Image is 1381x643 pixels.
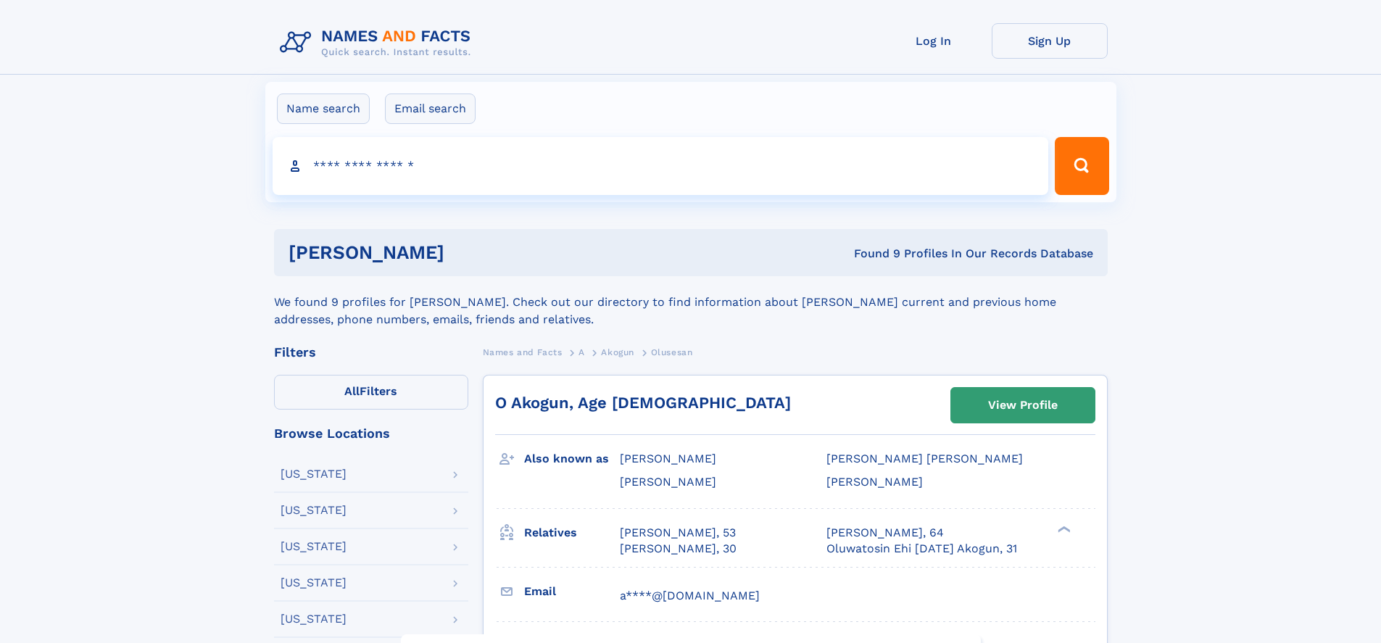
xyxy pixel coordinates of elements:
[281,468,347,480] div: [US_STATE]
[274,346,468,359] div: Filters
[281,613,347,625] div: [US_STATE]
[951,388,1095,423] a: View Profile
[524,579,620,604] h3: Email
[274,23,483,62] img: Logo Names and Facts
[274,427,468,440] div: Browse Locations
[273,137,1049,195] input: search input
[289,244,650,262] h1: [PERSON_NAME]
[1054,524,1071,534] div: ❯
[876,23,992,59] a: Log In
[578,343,585,361] a: A
[826,452,1023,465] span: [PERSON_NAME] [PERSON_NAME]
[620,452,716,465] span: [PERSON_NAME]
[524,447,620,471] h3: Also known as
[281,577,347,589] div: [US_STATE]
[651,347,693,357] span: Olusesan
[274,276,1108,328] div: We found 9 profiles for [PERSON_NAME]. Check out our directory to find information about [PERSON_...
[277,94,370,124] label: Name search
[601,343,634,361] a: Akogun
[281,541,347,552] div: [US_STATE]
[620,475,716,489] span: [PERSON_NAME]
[281,505,347,516] div: [US_STATE]
[992,23,1108,59] a: Sign Up
[620,525,736,541] a: [PERSON_NAME], 53
[344,384,360,398] span: All
[578,347,585,357] span: A
[524,520,620,545] h3: Relatives
[483,343,563,361] a: Names and Facts
[826,475,923,489] span: [PERSON_NAME]
[274,375,468,410] label: Filters
[988,389,1058,422] div: View Profile
[495,394,791,412] a: O Akogun, Age [DEMOGRAPHIC_DATA]
[385,94,476,124] label: Email search
[649,246,1093,262] div: Found 9 Profiles In Our Records Database
[601,347,634,357] span: Akogun
[1055,137,1108,195] button: Search Button
[620,541,737,557] a: [PERSON_NAME], 30
[826,525,944,541] a: [PERSON_NAME], 64
[826,541,1017,557] a: Oluwatosin Ehi [DATE] Akogun, 31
